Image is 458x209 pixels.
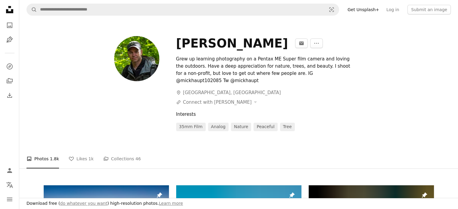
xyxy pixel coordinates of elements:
button: Message Mick [295,38,308,48]
a: Home — Unsplash [4,4,16,17]
a: peaceful [254,123,277,131]
a: Download History [4,89,16,101]
button: Connect with [PERSON_NAME] [176,99,257,106]
a: Explore [4,60,16,72]
a: Photos [4,19,16,31]
a: Get Unsplash+ [344,5,383,14]
button: Menu [4,193,16,205]
button: More Actions [310,38,323,48]
a: Log in / Sign up [4,164,16,177]
a: analog [208,123,229,131]
button: Submit an image [407,5,451,14]
span: 46 [136,155,141,162]
a: Log in [383,5,403,14]
a: 35mm film [176,123,206,131]
a: Learn more [159,201,183,206]
div: [PERSON_NAME] [176,36,288,51]
div: Grew up learning photography on a Pentax ME Super film camera and loving the outdoors. Have a dee... [176,55,357,84]
button: Search Unsplash [27,4,37,15]
a: Collections [4,75,16,87]
a: Collections 46 [103,149,141,168]
a: do whatever you want [60,201,107,206]
button: Visual search [324,4,339,15]
img: Avatar of user Mick Haupt [114,36,159,81]
button: Language [4,179,16,191]
a: [GEOGRAPHIC_DATA], [GEOGRAPHIC_DATA] [176,90,281,95]
span: 1k [89,155,94,162]
a: Illustrations [4,34,16,46]
a: tree [280,123,295,131]
a: Likes 1k [69,149,94,168]
h3: Download free ( ) high-resolution photos. [26,201,183,207]
div: Interests [176,111,434,118]
form: Find visuals sitewide [26,4,339,16]
a: nature [231,123,251,131]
